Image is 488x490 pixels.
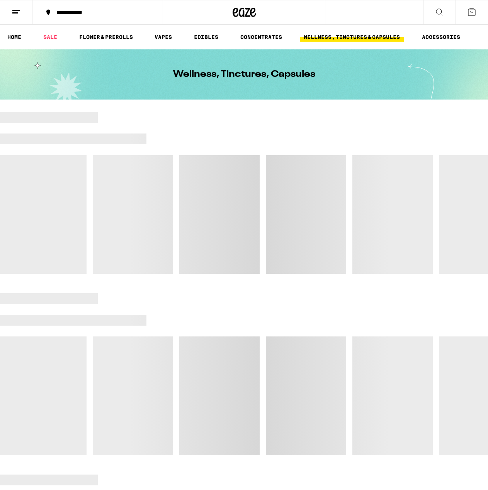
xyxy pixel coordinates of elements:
h1: Wellness, Tinctures, Capsules [173,70,315,79]
a: SALE [39,32,61,42]
a: EDIBLES [190,32,222,42]
a: CONCENTRATES [236,32,286,42]
a: HOME [3,32,25,42]
a: WELLNESS, TINCTURES & CAPSULES [300,32,404,42]
a: ACCESSORIES [418,32,464,42]
a: VAPES [151,32,176,42]
a: FLOWER & PREROLLS [75,32,137,42]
